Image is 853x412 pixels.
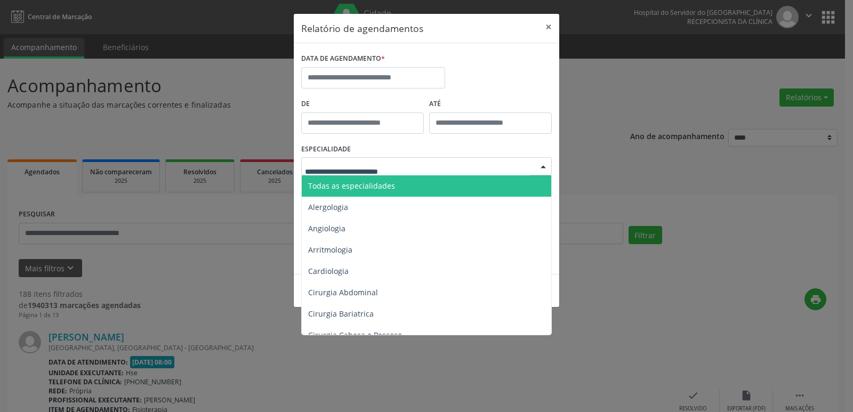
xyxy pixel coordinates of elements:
[301,96,424,112] label: De
[429,96,552,112] label: ATÉ
[301,141,351,158] label: ESPECIALIDADE
[301,51,385,67] label: DATA DE AGENDAMENTO
[538,14,559,40] button: Close
[308,309,374,319] span: Cirurgia Bariatrica
[308,266,349,276] span: Cardiologia
[308,287,378,297] span: Cirurgia Abdominal
[308,202,348,212] span: Alergologia
[308,181,395,191] span: Todas as especialidades
[308,330,402,340] span: Cirurgia Cabeça e Pescoço
[301,21,423,35] h5: Relatório de agendamentos
[308,223,345,233] span: Angiologia
[308,245,352,255] span: Arritmologia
